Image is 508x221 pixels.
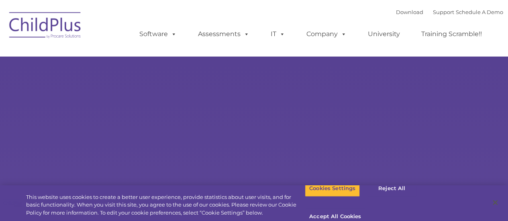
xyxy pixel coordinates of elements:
[131,26,185,42] a: Software
[298,26,355,42] a: Company
[456,9,503,15] a: Schedule A Demo
[5,6,86,47] img: ChildPlus by Procare Solutions
[433,9,454,15] a: Support
[26,193,305,217] div: This website uses cookies to create a better user experience, provide statistics about user visit...
[305,180,360,197] button: Cookies Settings
[413,26,490,42] a: Training Scramble!!
[396,9,423,15] a: Download
[396,9,503,15] font: |
[190,26,257,42] a: Assessments
[367,180,417,197] button: Reject All
[263,26,293,42] a: IT
[360,26,408,42] a: University
[486,194,504,211] button: Close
